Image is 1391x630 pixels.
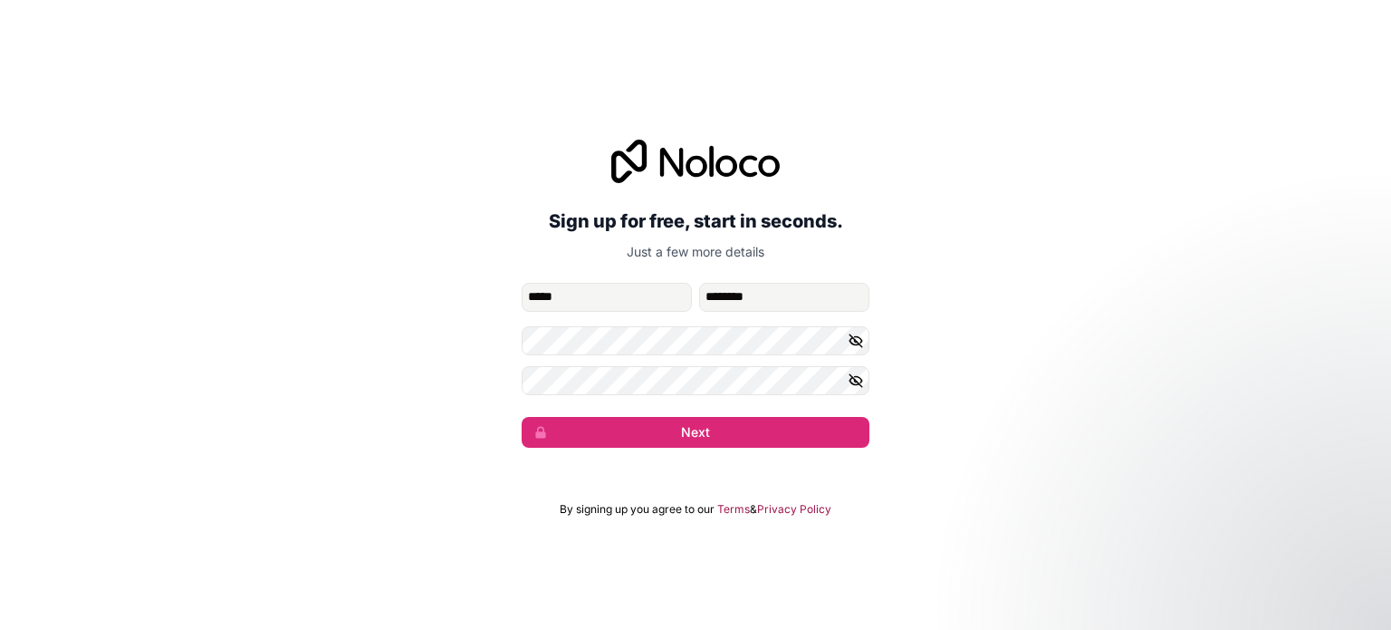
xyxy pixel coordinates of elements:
h2: Sign up for free, start in seconds. [522,205,869,237]
input: family-name [699,283,869,312]
input: given-name [522,283,692,312]
p: Just a few more details [522,243,869,261]
a: Terms [717,502,750,517]
input: Password [522,326,869,355]
span: By signing up you agree to our [560,502,715,517]
iframe: Intercom notifications message [1029,494,1391,621]
button: Next [522,417,869,448]
a: Privacy Policy [757,502,831,517]
input: Confirm password [522,366,869,395]
span: & [750,502,757,517]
